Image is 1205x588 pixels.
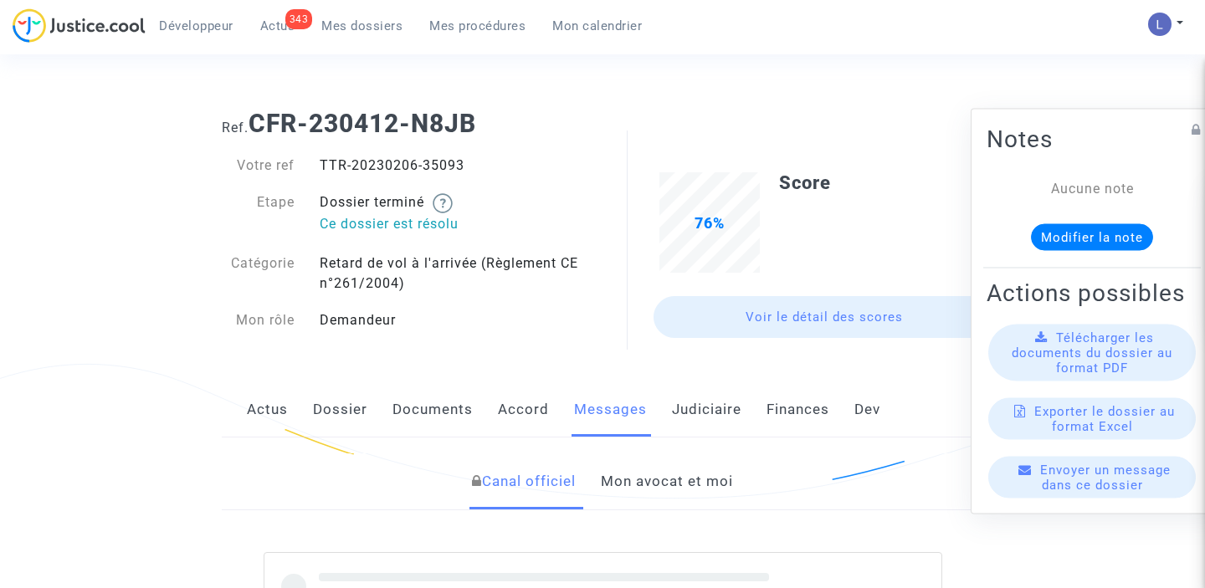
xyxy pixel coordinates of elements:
b: Score [779,172,831,193]
a: Mes dossiers [308,13,416,38]
span: Ref. [222,120,249,135]
a: Actus [247,382,288,437]
div: Dossier terminé [307,192,602,237]
img: jc-logo.svg [13,8,146,43]
div: Retard de vol à l'arrivée (Règlement CE n°261/2004) [307,253,602,294]
a: Accord [498,382,549,437]
button: Modifier la note [1031,223,1153,250]
a: Voir le détail des scores [654,296,995,338]
a: Dev [854,382,880,437]
a: Dossier [313,382,367,437]
b: CFR-230412-N8JB [249,109,476,138]
a: Canal officiel [472,454,576,509]
div: Demandeur [307,310,602,330]
div: Mon rôle [209,310,308,330]
span: Mes procédures [429,18,526,33]
div: Aucune note [1012,178,1172,198]
span: Mon calendrier [552,18,642,33]
div: Catégorie [209,253,308,294]
div: TTR-20230206-35093 [307,156,602,176]
a: Mon avocat et moi [601,454,733,509]
span: Mes dossiers [321,18,403,33]
img: AATXAJzI13CaqkJmx-MOQUbNyDE09GJ9dorwRvFSQZdH=s96-c [1148,13,1172,36]
a: Messages [574,382,647,437]
img: help.svg [433,193,453,213]
h2: Actions possibles [987,278,1197,307]
span: Exporter le dossier au format Excel [1034,403,1175,433]
a: Développeur [146,13,247,38]
div: Votre ref [209,156,308,176]
a: Finances [767,382,829,437]
a: Mon calendrier [539,13,655,38]
a: Judiciaire [672,382,741,437]
h2: Notes [987,124,1197,153]
div: 343 [285,9,313,29]
a: Mes procédures [416,13,539,38]
p: Ce dossier est résolu [320,213,590,234]
span: Télécharger les documents du dossier au format PDF [1012,330,1172,375]
div: Etape [209,192,308,237]
a: 343Actus [247,13,309,38]
span: Envoyer un message dans ce dossier [1040,462,1171,492]
span: 76% [695,214,725,232]
span: Actus [260,18,295,33]
span: Développeur [159,18,233,33]
a: Documents [392,382,473,437]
